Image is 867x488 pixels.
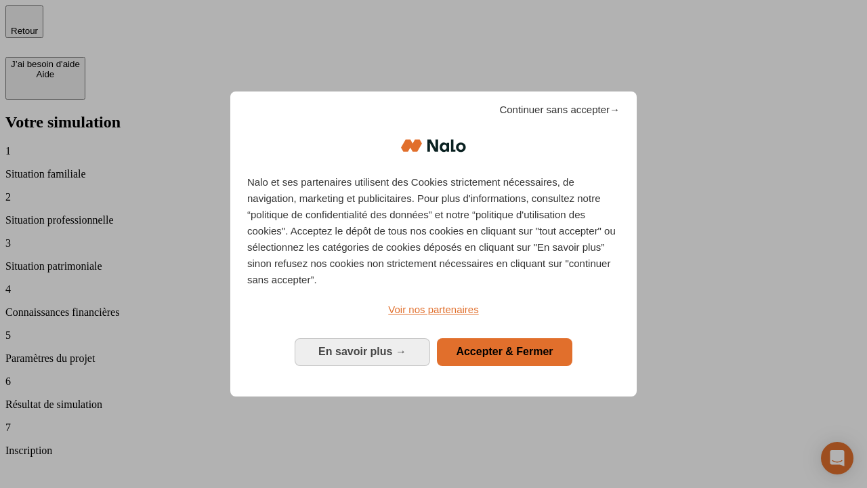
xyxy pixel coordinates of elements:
button: Accepter & Fermer: Accepter notre traitement des données et fermer [437,338,572,365]
img: Logo [401,125,466,166]
span: Voir nos partenaires [388,304,478,315]
a: Voir nos partenaires [247,302,620,318]
span: En savoir plus → [318,346,406,357]
span: Accepter & Fermer [456,346,553,357]
span: Continuer sans accepter→ [499,102,620,118]
button: En savoir plus: Configurer vos consentements [295,338,430,365]
div: Bienvenue chez Nalo Gestion du consentement [230,91,637,396]
p: Nalo et ses partenaires utilisent des Cookies strictement nécessaires, de navigation, marketing e... [247,174,620,288]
